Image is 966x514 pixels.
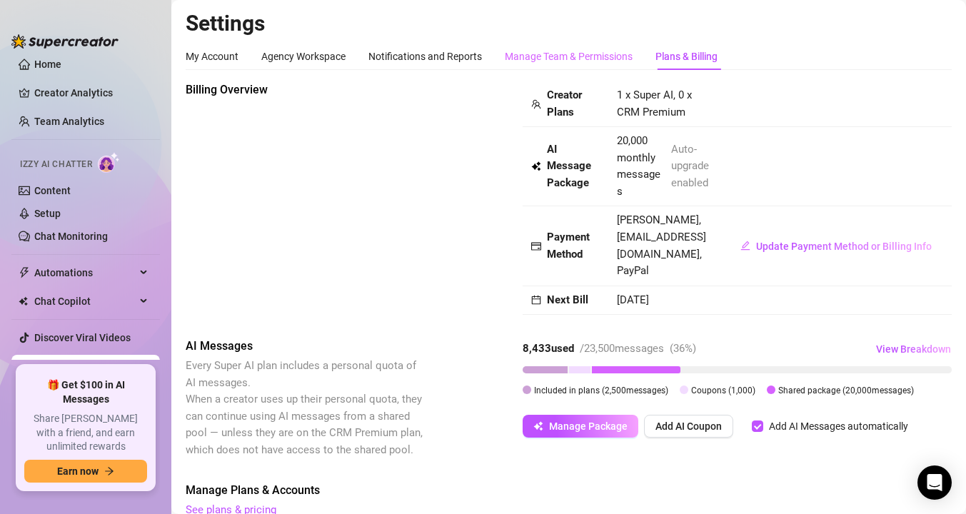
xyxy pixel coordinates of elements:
[523,415,638,438] button: Manage Package
[617,89,692,119] span: 1 x Super AI, 0 x CRM Premium
[547,231,590,261] strong: Payment Method
[19,296,28,306] img: Chat Copilot
[531,241,541,251] span: credit-card
[368,49,482,64] div: Notifications and Reports
[34,116,104,127] a: Team Analytics
[261,49,346,64] div: Agency Workspace
[917,465,952,500] div: Open Intercom Messenger
[34,208,61,219] a: Setup
[875,338,952,361] button: View Breakdown
[186,359,423,456] span: Every Super AI plan includes a personal quota of AI messages. When a creator uses up their person...
[876,343,951,355] span: View Breakdown
[671,141,712,192] span: Auto-upgrade enabled
[655,49,718,64] div: Plans & Billing
[523,342,574,355] strong: 8,433 used
[655,420,722,432] span: Add AI Coupon
[186,49,238,64] div: My Account
[691,385,755,395] span: Coupons ( 1,000 )
[580,342,664,355] span: / 23,500 messages
[531,295,541,305] span: calendar
[778,385,914,395] span: Shared package ( 20,000 messages)
[186,482,952,499] span: Manage Plans & Accounts
[19,267,30,278] span: thunderbolt
[740,241,750,251] span: edit
[98,152,120,173] img: AI Chatter
[729,235,943,258] button: Update Payment Method or Billing Info
[34,59,61,70] a: Home
[24,460,147,483] button: Earn nowarrow-right
[756,241,932,252] span: Update Payment Method or Billing Info
[104,466,114,476] span: arrow-right
[24,412,147,454] span: Share [PERSON_NAME] with a friend, and earn unlimited rewards
[11,34,119,49] img: logo-BBDzfeDw.svg
[34,185,71,196] a: Content
[34,332,131,343] a: Discover Viral Videos
[547,143,591,189] strong: AI Message Package
[531,99,541,109] span: team
[644,415,733,438] button: Add AI Coupon
[617,293,649,306] span: [DATE]
[547,293,588,306] strong: Next Bill
[24,378,147,406] span: 🎁 Get $100 in AI Messages
[186,338,426,355] span: AI Messages
[34,261,136,284] span: Automations
[547,89,582,119] strong: Creator Plans
[34,290,136,313] span: Chat Copilot
[34,231,108,242] a: Chat Monitoring
[20,158,92,171] span: Izzy AI Chatter
[617,213,706,277] span: [PERSON_NAME], [EMAIL_ADDRESS][DOMAIN_NAME], PayPal
[769,418,908,434] div: Add AI Messages automatically
[34,81,149,104] a: Creator Analytics
[534,385,668,395] span: Included in plans ( 2,500 messages)
[617,133,665,200] span: 20,000 monthly messages
[57,465,99,477] span: Earn now
[670,342,696,355] span: ( 36 %)
[186,81,426,99] span: Billing Overview
[549,420,628,432] span: Manage Package
[505,49,633,64] div: Manage Team & Permissions
[186,10,952,37] h2: Settings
